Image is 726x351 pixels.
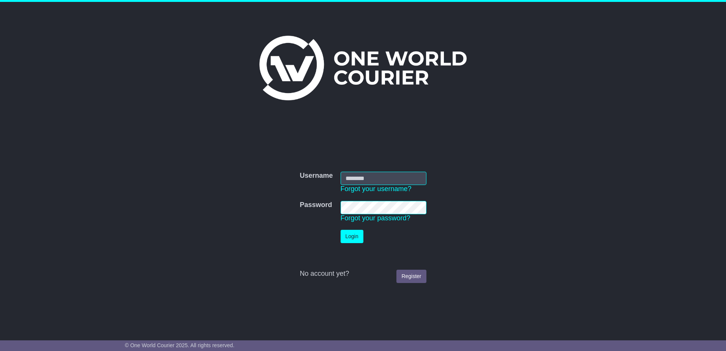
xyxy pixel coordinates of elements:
div: No account yet? [300,270,426,278]
a: Forgot your username? [341,185,412,193]
a: Forgot your password? [341,214,410,222]
label: Password [300,201,332,209]
a: Register [396,270,426,283]
button: Login [341,230,363,243]
span: © One World Courier 2025. All rights reserved. [125,342,235,348]
label: Username [300,172,333,180]
img: One World [259,36,467,100]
